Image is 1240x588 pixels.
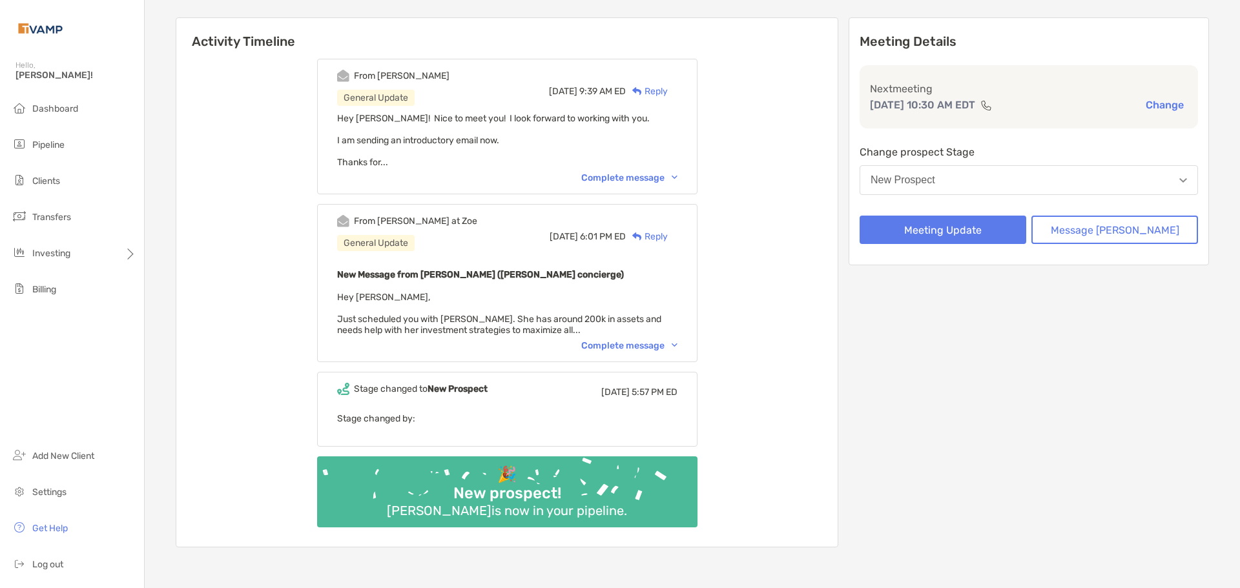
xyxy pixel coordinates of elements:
img: Reply icon [632,87,642,96]
span: Settings [32,487,67,498]
div: New prospect! [448,484,566,503]
p: Next meeting [870,81,1188,97]
div: General Update [337,90,415,106]
img: Event icon [337,215,349,227]
p: [DATE] 10:30 AM EDT [870,97,975,113]
img: investing icon [12,245,27,260]
img: communication type [980,100,992,110]
img: billing icon [12,281,27,296]
img: dashboard icon [12,100,27,116]
img: transfers icon [12,208,27,224]
span: Dashboard [32,103,78,114]
img: Reply icon [632,232,642,241]
span: Hey [PERSON_NAME]! Nice to meet you! I look forward to working with you. I am sending an introduc... [337,113,650,168]
img: settings icon [12,483,27,499]
div: From [PERSON_NAME] at Zoe [354,216,477,227]
span: Clients [32,176,60,187]
img: logout icon [12,556,27,571]
span: 6:01 PM ED [580,231,626,242]
p: Meeting Details [860,34,1198,50]
button: Message [PERSON_NAME] [1031,216,1198,244]
span: Investing [32,248,70,259]
button: Change [1142,98,1188,112]
p: Change prospect Stage [860,144,1198,160]
span: Add New Client [32,451,94,461]
b: New Prospect [428,383,488,394]
span: Get Help [32,523,68,534]
span: Transfers [32,212,71,223]
img: Zoe Logo [15,5,65,52]
p: Stage changed by: [337,411,677,427]
h6: Activity Timeline [176,18,838,49]
img: clients icon [12,172,27,188]
div: Complete message [581,172,677,183]
img: Event icon [337,383,349,395]
img: Chevron icon [672,176,677,179]
span: 9:39 AM ED [579,86,626,97]
span: 5:57 PM ED [632,387,677,398]
img: Confetti [317,456,697,516]
div: Stage changed to [354,383,488,394]
span: [DATE] [550,231,578,242]
div: General Update [337,235,415,251]
button: New Prospect [860,165,1198,195]
img: Open dropdown arrow [1179,178,1187,183]
div: Reply [626,85,668,98]
img: get-help icon [12,520,27,535]
span: Billing [32,284,56,295]
div: Reply [626,230,668,243]
span: Log out [32,559,63,570]
span: [DATE] [601,387,630,398]
span: [DATE] [549,86,577,97]
img: Chevron icon [672,343,677,347]
img: Event icon [337,70,349,82]
div: [PERSON_NAME] is now in your pipeline. [382,503,632,518]
b: New Message from [PERSON_NAME] ([PERSON_NAME] concierge) [337,269,624,280]
div: Complete message [581,340,677,351]
span: Pipeline [32,139,65,150]
button: Meeting Update [860,216,1026,244]
img: add_new_client icon [12,447,27,463]
img: pipeline icon [12,136,27,152]
span: [PERSON_NAME]! [15,70,136,81]
span: Hey [PERSON_NAME], Just scheduled you with [PERSON_NAME]. She has around 200k in assets and needs... [337,292,661,336]
div: From [PERSON_NAME] [354,70,449,81]
div: New Prospect [871,174,935,186]
div: 🎉 [492,465,522,484]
